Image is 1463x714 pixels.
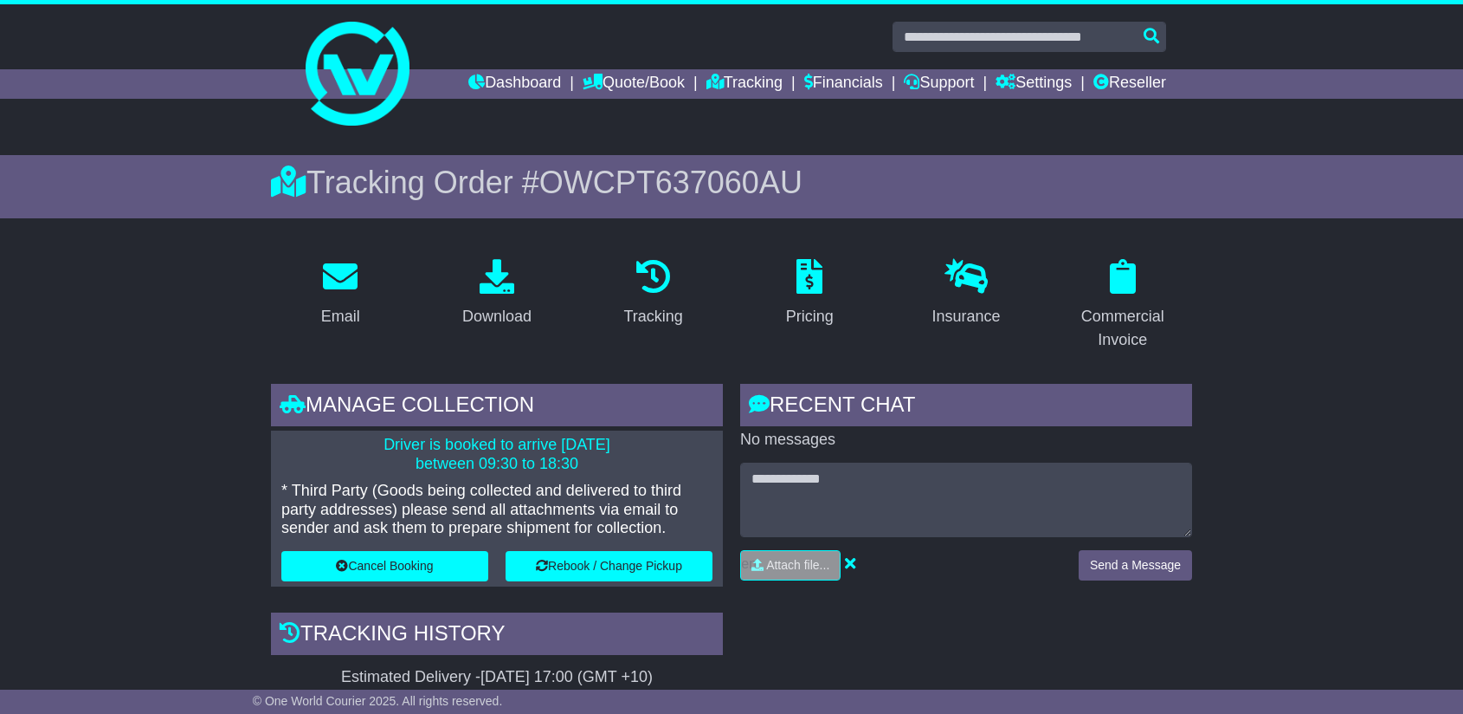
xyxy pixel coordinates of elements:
[613,253,694,334] a: Tracking
[281,436,712,473] p: Driver is booked to arrive [DATE] between 09:30 to 18:30
[931,305,1000,328] div: Insurance
[740,384,1192,431] div: RECENT CHAT
[506,551,712,581] button: Rebook / Change Pickup
[804,69,883,99] a: Financials
[310,253,371,334] a: Email
[920,253,1011,334] a: Insurance
[271,613,723,659] div: Tracking history
[253,694,503,708] span: © One World Courier 2025. All rights reserved.
[775,253,845,334] a: Pricing
[904,69,974,99] a: Support
[271,164,1192,201] div: Tracking Order #
[321,305,360,328] div: Email
[271,668,723,687] div: Estimated Delivery -
[706,69,783,99] a: Tracking
[740,431,1192,450] p: No messages
[786,305,834,328] div: Pricing
[624,305,683,328] div: Tracking
[1079,550,1192,581] button: Send a Message
[996,69,1072,99] a: Settings
[281,551,488,581] button: Cancel Booking
[1064,305,1181,352] div: Commercial Invoice
[468,69,561,99] a: Dashboard
[281,482,712,538] p: * Third Party (Goods being collected and delivered to third party addresses) please send all atta...
[451,253,543,334] a: Download
[271,384,723,431] div: Manage collection
[539,165,802,200] span: OWCPT637060AU
[583,69,685,99] a: Quote/Book
[480,668,653,687] div: [DATE] 17:00 (GMT +10)
[1093,69,1166,99] a: Reseller
[462,305,532,328] div: Download
[1053,253,1192,358] a: Commercial Invoice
